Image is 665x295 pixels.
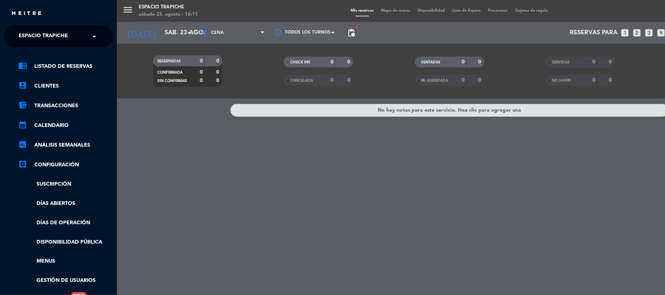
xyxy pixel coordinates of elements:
span: pending_actions [347,28,356,37]
a: Suscripción [18,180,113,189]
a: Días abiertos [18,199,113,208]
a: Disponibilidad pública [18,238,113,247]
i: account_box [18,81,27,90]
i: settings_applications [18,160,27,168]
a: Calendario [18,121,113,130]
a: Configuración [18,160,113,169]
a: ANÁLISIS SEMANALES [18,141,113,150]
a: Transacciones [18,101,113,110]
span: Espacio Trapiche [19,29,68,44]
a: Menus [18,257,113,265]
i: account_balance_wallet [18,101,27,109]
i: chrome_reader_mode [18,61,27,70]
a: Listado de Reservas [18,62,113,71]
a: Clientes [18,82,113,90]
img: MEITRE [11,11,42,16]
span: fiber_manual_record [355,24,359,29]
a: Gestión de usuarios [18,276,113,285]
i: assessment [18,140,27,149]
i: calendar_month [18,120,27,129]
a: Días de Operación [18,219,113,227]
